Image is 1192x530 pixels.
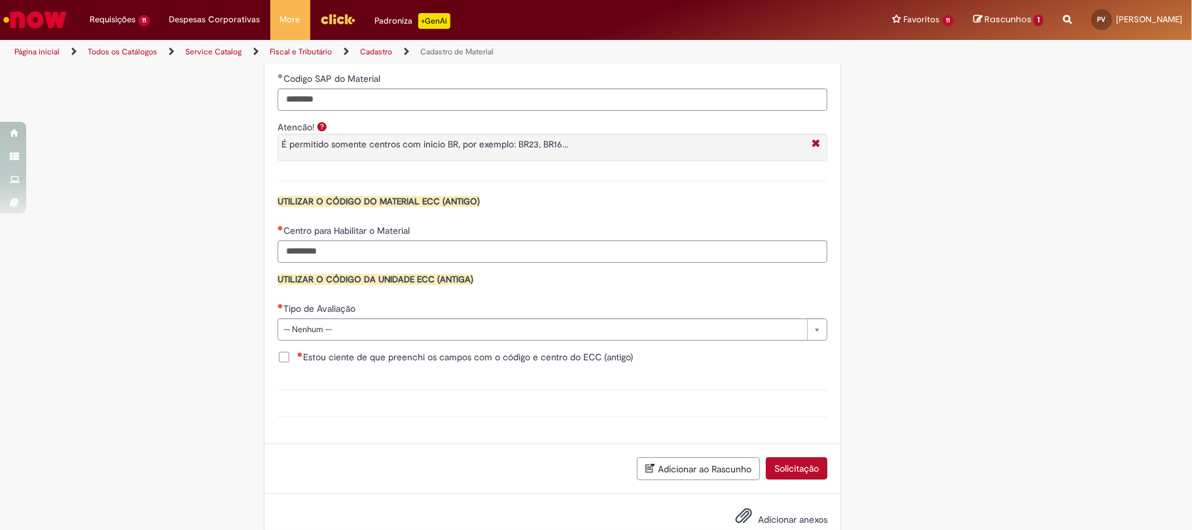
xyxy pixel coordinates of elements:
ul: Trilhas de página [10,40,785,64]
a: Todos os Catálogos [88,47,157,57]
div: Padroniza [375,13,450,29]
span: -- Nenhum -- [283,319,801,340]
p: +GenAi [418,13,450,29]
span: [PERSON_NAME] [1116,14,1182,25]
img: ServiceNow [1,7,69,33]
span: Adicionar anexos [758,514,827,525]
a: Página inicial [14,47,60,57]
span: 11 [943,15,954,26]
label: Atencão! [278,121,314,133]
span: Necessários [297,352,303,357]
p: É permitido somente centros com inicio BR, por exemplo: BR23, BR16... [281,138,805,151]
span: UTILIZAR O CÓDIGO DO MATERIAL ECC (ANTIGO) [278,196,480,207]
a: Fiscal e Tributário [270,47,332,57]
span: More [280,13,300,26]
span: UTILIZAR O CÓDIGO DA UNIDADE ECC (ANTIGA) [278,274,473,285]
span: 11 [138,15,150,26]
input: Codigo SAP do Material [278,88,827,111]
span: Despesas Corporativas [170,13,261,26]
i: Fechar More information Por question_atencao [808,138,823,151]
span: Rascunhos [984,13,1032,26]
span: Necessários [278,303,283,309]
span: Favoritos [904,13,940,26]
a: Rascunhos [973,14,1043,26]
img: click_logo_yellow_360x200.png [320,9,355,29]
span: Centro para Habilitar o Material [283,225,412,237]
span: Estou ciente de que preenchi os campos com o código e centro do ECC (antigo) [297,350,633,364]
span: Codigo SAP do Material [283,73,383,85]
button: Adicionar ao Rascunho [637,457,760,480]
a: Cadastro de Material [420,47,494,57]
span: PV [1098,15,1106,24]
span: Ajuda para Atencão! [314,121,330,132]
a: Service Catalog [185,47,242,57]
input: Centro para Habilitar o Material [278,240,827,263]
span: Obrigatório Preenchido [278,73,283,79]
a: Cadastro [360,47,392,57]
span: 1 [1034,14,1043,26]
button: Solicitação [766,457,827,480]
span: Necessários [278,225,283,231]
span: Requisições [90,13,135,26]
span: Tipo de Avaliação [283,303,358,314]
